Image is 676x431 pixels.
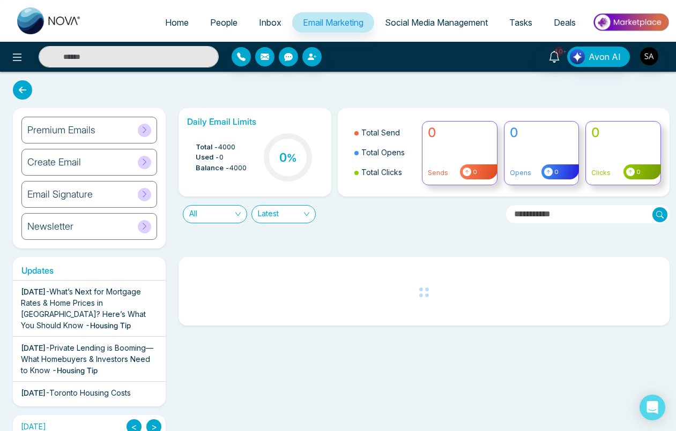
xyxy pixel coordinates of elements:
span: Home [165,17,189,28]
span: Email Marketing [303,17,363,28]
span: Avon AI [589,50,621,63]
div: - [21,387,158,421]
span: Private Lending is Booming—What Homebuyers & Investors Need to Know [21,343,153,375]
p: Clicks [591,168,655,178]
span: - Housing Tip [85,321,131,330]
li: Total Clicks [354,162,415,182]
span: [DATE] [21,388,46,397]
span: Toronto Housing Costs Surge- Household Debt Reaches New Highs [21,388,140,420]
span: 4000 [229,163,247,173]
span: 10+ [554,47,564,56]
div: Open Intercom Messenger [640,395,665,420]
span: Social Media Management [385,17,488,28]
span: % [287,152,297,164]
img: Market-place.gif [592,10,670,34]
span: Total - [196,142,218,153]
a: Inbox [248,12,292,33]
span: 0 [471,168,477,177]
span: All [189,206,241,223]
a: 10+ [541,47,567,65]
span: Latest [258,206,309,223]
span: - Housing Tip [52,366,98,375]
p: Sends [428,168,492,178]
a: Home [154,12,199,33]
h6: Premium Emails [27,124,95,136]
span: [DATE] [21,343,46,352]
img: User Avatar [640,47,658,65]
h4: 0 [591,125,655,141]
button: Avon AI [567,47,630,67]
h6: Updates [13,266,166,276]
h6: Daily Email Limits [187,117,323,127]
img: Nova CRM Logo [17,7,81,34]
span: 0 [553,168,559,177]
a: Email Marketing [292,12,374,33]
span: 0 [635,168,641,177]
a: People [199,12,248,33]
span: Balance - [196,163,229,173]
div: - [21,286,158,331]
h4: 0 [428,125,492,141]
h6: Create Email [27,156,81,168]
li: Total Send [354,123,415,142]
span: What’s Next for Mortgage Rates & Home Prices in [GEOGRAPHIC_DATA]? Here’s What You Should Know [21,287,146,330]
span: Deals [554,17,576,28]
h6: Newsletter [27,221,73,232]
h3: 0 [279,150,297,164]
span: 4000 [218,142,235,153]
span: People [210,17,237,28]
span: [DATE] [21,287,46,296]
a: Tasks [499,12,543,33]
a: Social Media Management [374,12,499,33]
h6: Email Signature [27,188,93,200]
a: Deals [543,12,586,33]
span: Tasks [509,17,532,28]
span: Used - [196,152,219,163]
span: Inbox [259,17,281,28]
p: Opens [510,168,574,178]
h4: 0 [510,125,574,141]
li: Total Opens [354,142,415,162]
img: Lead Flow [570,49,585,64]
div: - [21,342,158,376]
span: 0 [219,152,224,163]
